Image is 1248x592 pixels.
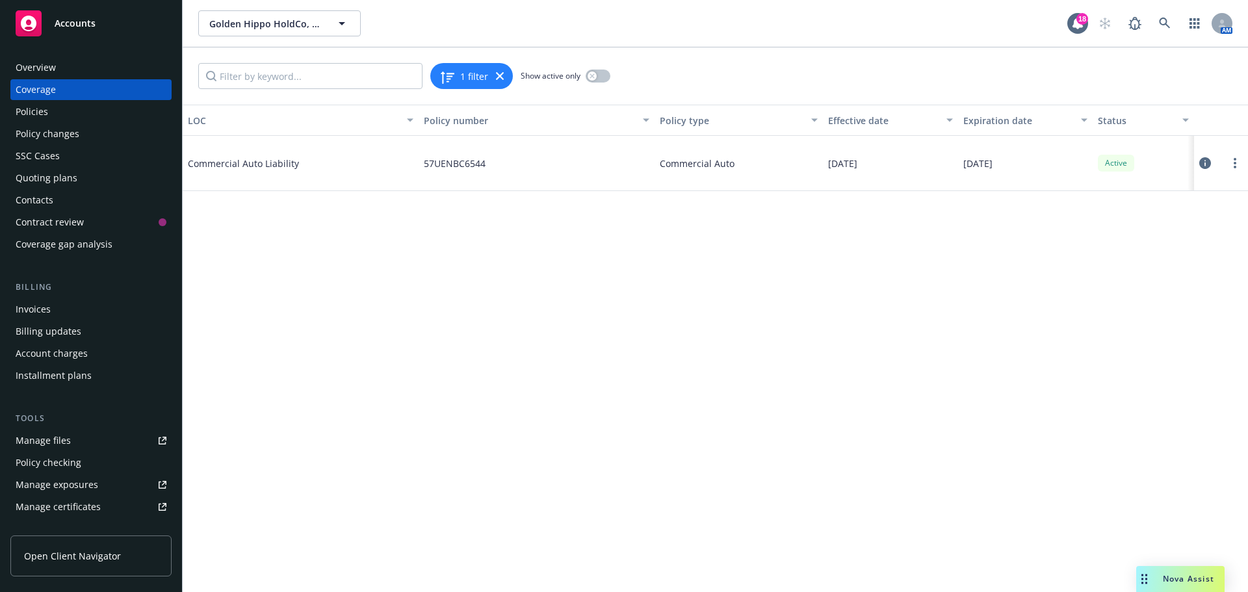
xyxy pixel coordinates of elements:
[10,57,172,78] a: Overview
[655,105,823,136] button: Policy type
[10,519,172,539] a: Manage claims
[16,234,112,255] div: Coverage gap analysis
[958,105,1093,136] button: Expiration date
[10,496,172,517] a: Manage certificates
[1182,10,1208,36] a: Switch app
[10,190,172,211] a: Contacts
[10,365,172,386] a: Installment plans
[16,79,56,100] div: Coverage
[1227,155,1243,171] a: more
[424,114,635,127] div: Policy number
[209,17,322,31] span: Golden Hippo HoldCo, Inc.
[55,18,96,29] span: Accounts
[188,114,399,127] div: LOC
[10,474,172,495] a: Manage exposures
[460,70,488,83] span: 1 filter
[16,496,101,517] div: Manage certificates
[10,234,172,255] a: Coverage gap analysis
[1098,114,1175,127] div: Status
[16,101,48,122] div: Policies
[1093,105,1194,136] button: Status
[16,343,88,364] div: Account charges
[1152,10,1178,36] a: Search
[16,57,56,78] div: Overview
[16,146,60,166] div: SSC Cases
[1092,10,1118,36] a: Start snowing
[1136,566,1152,592] div: Drag to move
[10,343,172,364] a: Account charges
[1163,573,1214,584] span: Nova Assist
[188,157,383,170] span: Commercial Auto Liability
[10,79,172,100] a: Coverage
[16,365,92,386] div: Installment plans
[10,5,172,42] a: Accounts
[198,63,422,89] input: Filter by keyword...
[660,157,734,170] span: Commercial Auto
[24,549,121,563] span: Open Client Navigator
[419,105,655,136] button: Policy number
[10,123,172,144] a: Policy changes
[10,101,172,122] a: Policies
[16,321,81,342] div: Billing updates
[16,168,77,188] div: Quoting plans
[10,299,172,320] a: Invoices
[963,157,993,170] span: [DATE]
[183,105,419,136] button: LOC
[424,157,486,170] span: 57UENBC6544
[16,452,81,473] div: Policy checking
[660,114,803,127] div: Policy type
[828,114,938,127] div: Effective date
[521,70,580,81] span: Show active only
[10,452,172,473] a: Policy checking
[10,430,172,451] a: Manage files
[16,474,98,495] div: Manage exposures
[10,412,172,425] div: Tools
[16,299,51,320] div: Invoices
[16,212,84,233] div: Contract review
[963,114,1073,127] div: Expiration date
[198,10,361,36] button: Golden Hippo HoldCo, Inc.
[1122,10,1148,36] a: Report a Bug
[16,519,81,539] div: Manage claims
[10,321,172,342] a: Billing updates
[1076,13,1088,25] div: 18
[10,212,172,233] a: Contract review
[10,281,172,294] div: Billing
[828,157,857,170] span: [DATE]
[16,190,53,211] div: Contacts
[16,430,71,451] div: Manage files
[823,105,957,136] button: Effective date
[16,123,79,144] div: Policy changes
[1136,566,1225,592] button: Nova Assist
[10,146,172,166] a: SSC Cases
[1103,157,1129,169] span: Active
[10,168,172,188] a: Quoting plans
